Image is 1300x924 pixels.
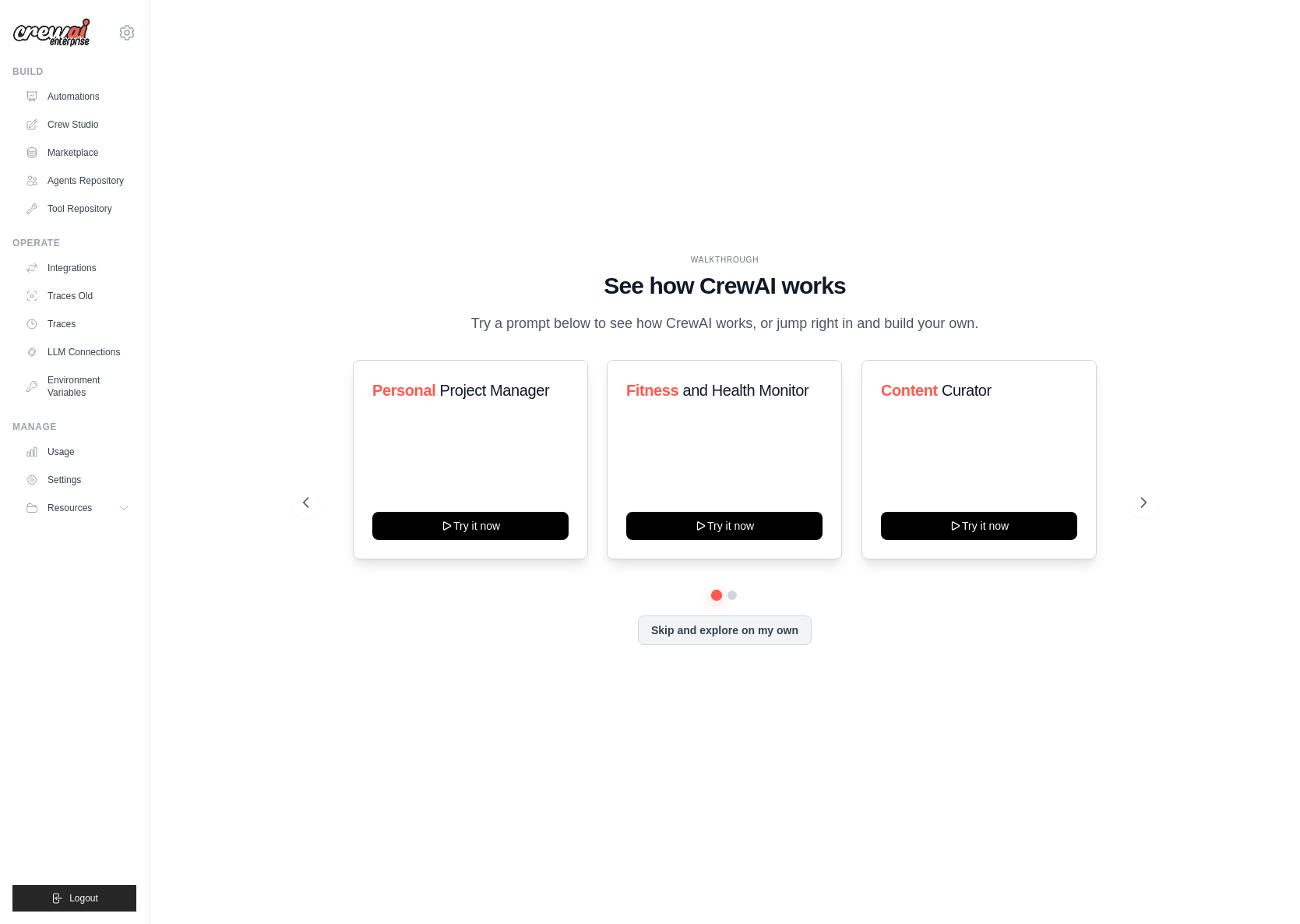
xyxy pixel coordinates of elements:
a: Automations [19,84,136,109]
div: Operate [12,237,136,249]
span: Curator [941,382,991,399]
button: Try it now [626,512,823,540]
a: Traces [19,312,136,337]
a: Integrations [19,256,136,280]
div: Manage [12,421,136,433]
p: Try a prompt below to see how CrewAI works, or jump right in and build your own. [463,312,986,335]
button: Skip and explore on my own [638,615,812,645]
span: Project Manager [440,382,550,399]
img: Logo [12,18,90,48]
a: Settings [19,467,136,492]
span: Logout [69,892,98,905]
button: Try it now [881,512,1077,540]
button: Resources [19,496,136,520]
a: Environment Variables [19,368,136,405]
span: Personal [372,382,435,399]
a: Usage [19,439,136,464]
span: Resources [48,502,92,514]
h1: See how CrewAI works [303,272,1146,300]
a: LLM Connections [19,340,136,365]
span: Fitness [626,382,678,399]
button: Try it now [372,512,569,540]
a: Traces Old [19,284,136,309]
span: and Health Monitor [683,382,809,399]
div: WALKTHROUGH [303,254,1146,266]
a: Crew Studio [19,112,136,137]
button: Logout [12,885,136,912]
a: Tool Repository [19,196,136,221]
a: Marketplace [19,140,136,165]
a: Agents Repository [19,168,136,193]
span: Content [881,382,938,399]
div: Build [12,65,136,78]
